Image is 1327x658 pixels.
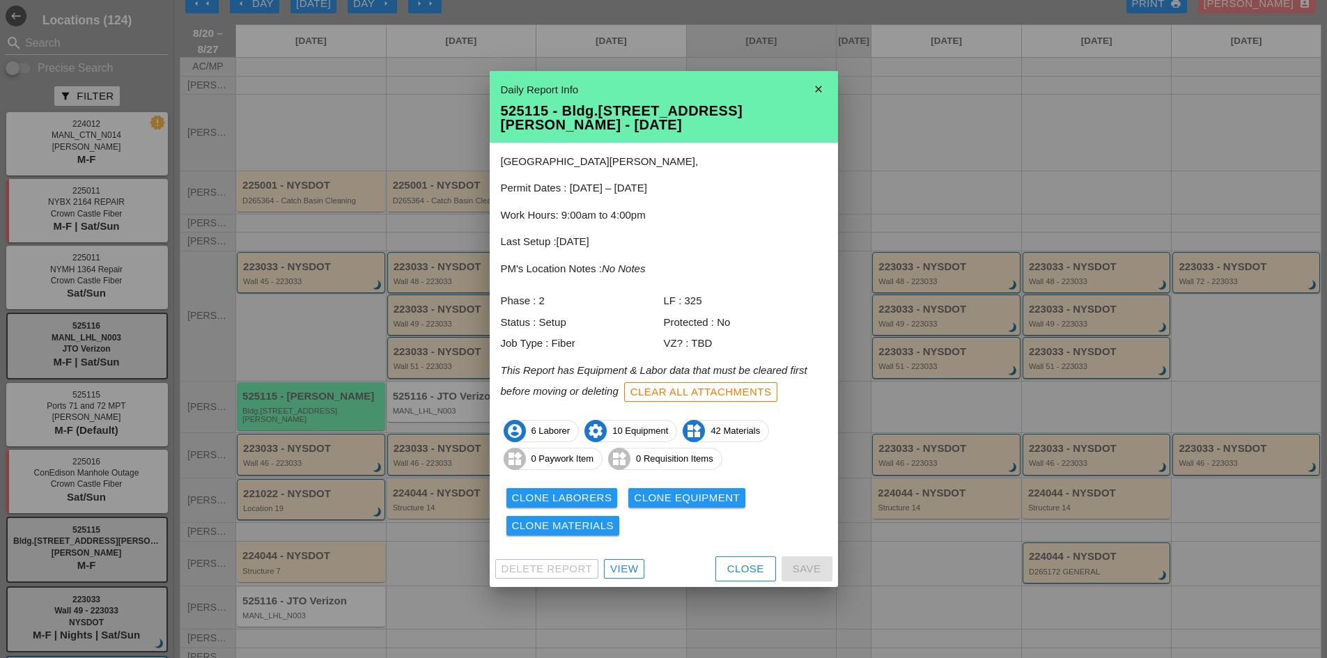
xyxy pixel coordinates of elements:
div: Status : Setup [501,315,664,331]
a: View [604,559,644,579]
p: PM's Location Notes : [501,261,827,277]
i: widgets [504,448,526,470]
i: No Notes [602,263,646,274]
div: Close [727,561,764,577]
div: Clear All Attachments [630,384,772,400]
button: Close [715,556,776,581]
button: Clone Materials [506,516,620,535]
span: 42 Materials [683,420,768,442]
div: Daily Report Info [501,82,827,98]
div: Clone Equipment [634,490,740,506]
span: 10 Equipment [585,420,676,442]
span: 0 Requisition Items [609,448,722,470]
div: View [610,561,638,577]
i: close [805,75,832,103]
div: Protected : No [664,315,827,331]
div: VZ? : TBD [664,336,827,352]
p: Work Hours: 9:00am to 4:00pm [501,207,827,224]
button: Clone Equipment [628,488,745,508]
i: settings [584,420,607,442]
div: Clone Laborers [512,490,612,506]
div: Clone Materials [512,518,614,534]
p: [GEOGRAPHIC_DATA][PERSON_NAME], [501,154,827,170]
p: Permit Dates : [DATE] – [DATE] [501,180,827,196]
i: account_circle [504,420,526,442]
span: 0 Paywork Item [504,448,603,470]
div: Job Type : Fiber [501,336,664,352]
i: This Report has Equipment & Labor data that must be cleared first before moving or deleting [501,364,807,397]
div: Phase : 2 [501,293,664,309]
button: Clear All Attachments [624,382,778,402]
button: Clone Laborers [506,488,618,508]
span: 6 Laborer [504,420,579,442]
i: widgets [683,420,705,442]
i: widgets [608,448,630,470]
div: LF : 325 [664,293,827,309]
span: [DATE] [557,235,589,247]
div: 525115 - Bldg.[STREET_ADDRESS][PERSON_NAME] - [DATE] [501,104,827,132]
p: Last Setup : [501,234,827,250]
